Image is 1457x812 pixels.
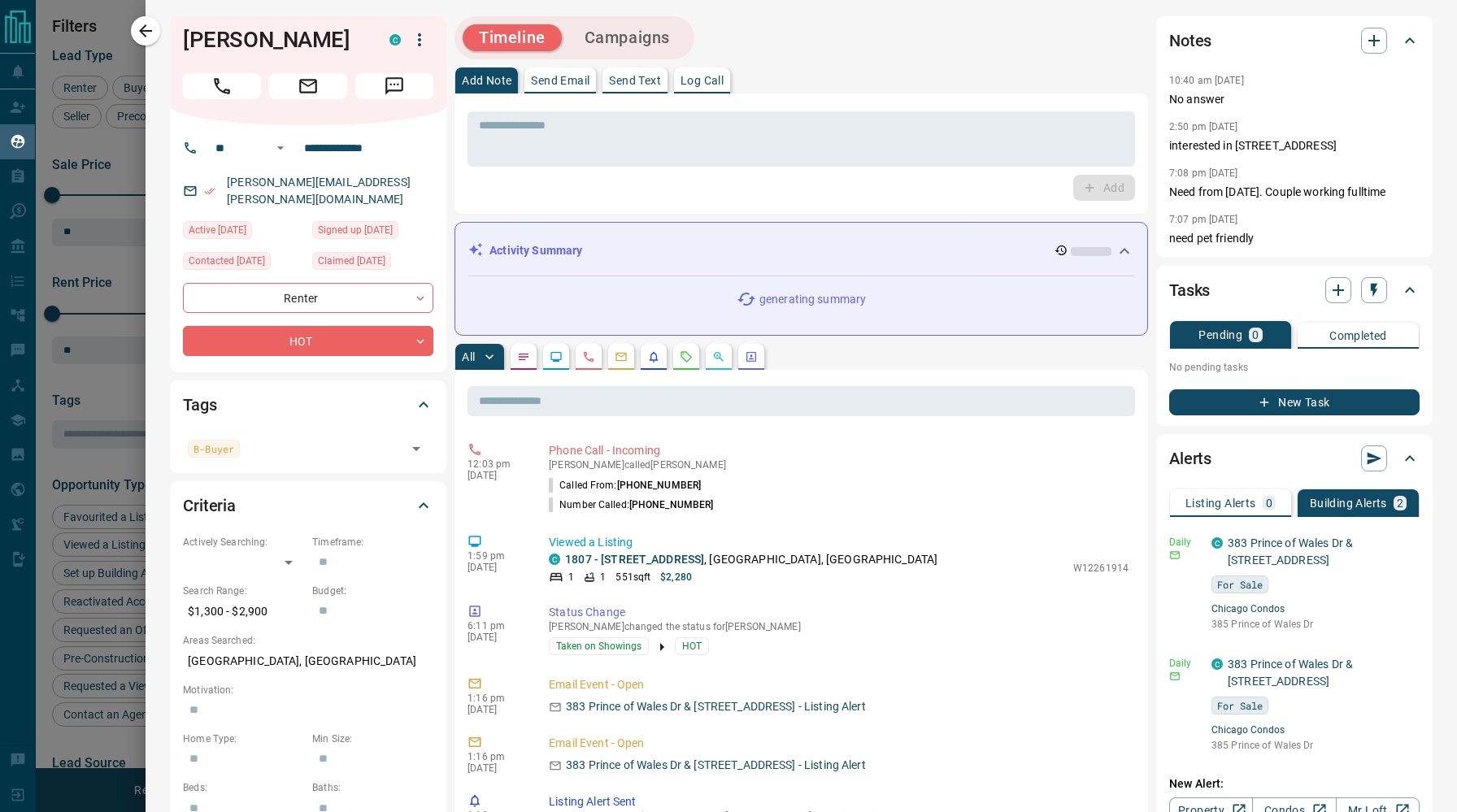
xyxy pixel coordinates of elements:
p: Daily [1169,535,1202,549]
p: 6:11 pm [468,620,524,632]
span: For Sale [1217,576,1263,593]
button: Timeline [463,24,562,51]
p: Budget: [312,584,433,598]
p: Email Event - Open [549,735,1129,752]
p: Home Type: [183,732,304,746]
div: condos.ca [1211,658,1223,670]
h2: Tasks [1169,277,1210,303]
p: All [462,351,475,363]
p: 0 [1252,329,1259,341]
div: Alerts [1169,439,1420,478]
p: interested in [STREET_ADDRESS] [1169,137,1420,154]
p: 2:50 pm [DATE] [1169,121,1238,132]
a: 383 Prince of Wales Dr & [STREET_ADDRESS] [1228,536,1353,567]
p: need pet friendly [1169,230,1420,247]
svg: Agent Actions [745,350,758,363]
p: 383 Prince of Wales Dr & [STREET_ADDRESS] - Listing Alert [566,698,866,715]
p: Need from [DATE]. Couple working fulltime [1169,184,1420,201]
a: Chicago Condos [1211,603,1420,614]
p: Activity Summary [489,242,582,259]
svg: Requests [680,350,693,363]
p: Pending [1198,329,1242,341]
span: Message [355,73,433,99]
p: New Alert: [1169,775,1420,792]
svg: Opportunities [712,350,725,363]
p: 7:07 pm [DATE] [1169,214,1238,225]
p: [DATE] [468,562,524,573]
svg: Lead Browsing Activity [550,350,563,363]
div: Notes [1169,21,1420,60]
div: HOT [183,326,433,356]
p: Beds: [183,780,304,795]
span: B-Buyer [194,441,234,457]
a: [PERSON_NAME][EMAIL_ADDRESS][PERSON_NAME][DOMAIN_NAME] [227,176,411,206]
svg: Email Verified [204,185,215,197]
p: No pending tasks [1169,355,1420,380]
h2: Criteria [183,493,236,519]
button: New Task [1169,389,1420,415]
a: 1807 - [STREET_ADDRESS] [565,553,704,566]
p: Daily [1169,656,1202,671]
h2: Tags [183,392,216,418]
div: Tasks [1169,271,1420,310]
p: Min Size: [312,732,433,746]
p: Phone Call - Incoming [549,442,1129,459]
p: Send Text [609,75,661,86]
p: Completed [1329,330,1387,341]
p: 12:03 pm [468,458,524,470]
svg: Email [1169,549,1181,561]
p: 1:59 pm [468,550,524,562]
p: [DATE] [468,632,524,643]
span: [PHONE_NUMBER] [629,499,714,510]
span: Taken on Showings [556,638,642,654]
div: condos.ca [1211,537,1223,549]
div: condos.ca [549,554,560,565]
p: Building Alerts [1310,497,1387,509]
p: $1,300 - $2,900 [183,598,304,625]
p: 2 [1397,497,1403,509]
div: Wed Sep 03 2025 [183,252,304,275]
button: Open [271,138,290,158]
h2: Alerts [1169,445,1211,471]
p: 385 Prince of Wales Dr [1211,738,1420,753]
p: [PERSON_NAME] changed the status for [PERSON_NAME] [549,621,1129,632]
p: No answer [1169,91,1420,108]
p: Email Event - Open [549,676,1129,693]
svg: Listing Alerts [647,350,660,363]
p: Send Email [531,75,589,86]
span: For Sale [1217,697,1263,714]
svg: Notes [517,350,530,363]
p: Number Called: [549,497,713,512]
p: [PERSON_NAME] called [PERSON_NAME] [549,459,1129,471]
p: Baths: [312,780,433,795]
p: Actively Searching: [183,535,304,549]
svg: Calls [582,350,595,363]
p: Areas Searched: [183,633,433,648]
p: Listing Alerts [1185,497,1256,509]
p: 10:40 am [DATE] [1169,75,1244,86]
p: Motivation: [183,683,433,697]
p: [DATE] [468,704,524,715]
span: [PHONE_NUMBER] [617,480,702,491]
p: 383 Prince of Wales Dr & [STREET_ADDRESS] - Listing Alert [566,757,866,774]
p: Listing Alert Sent [549,793,1129,810]
div: Sat Mar 15 2025 [312,221,433,244]
span: Contacted [DATE] [189,253,265,269]
p: 0 [1266,497,1272,509]
div: Activity Summary [468,236,1134,266]
a: Chicago Condos [1211,724,1420,736]
span: Email [269,73,347,99]
p: Search Range: [183,584,304,598]
p: 1:16 pm [468,751,524,762]
button: Campaigns [568,24,686,51]
p: $2,280 [660,570,692,584]
h2: Notes [1169,28,1211,54]
span: Call [183,73,261,99]
p: Timeframe: [312,535,433,549]
span: Claimed [DATE] [318,253,385,269]
svg: Email [1169,671,1181,682]
h1: [PERSON_NAME] [183,27,365,53]
p: Called From: [549,478,701,493]
svg: Emails [615,350,628,363]
p: generating summary [759,291,866,308]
